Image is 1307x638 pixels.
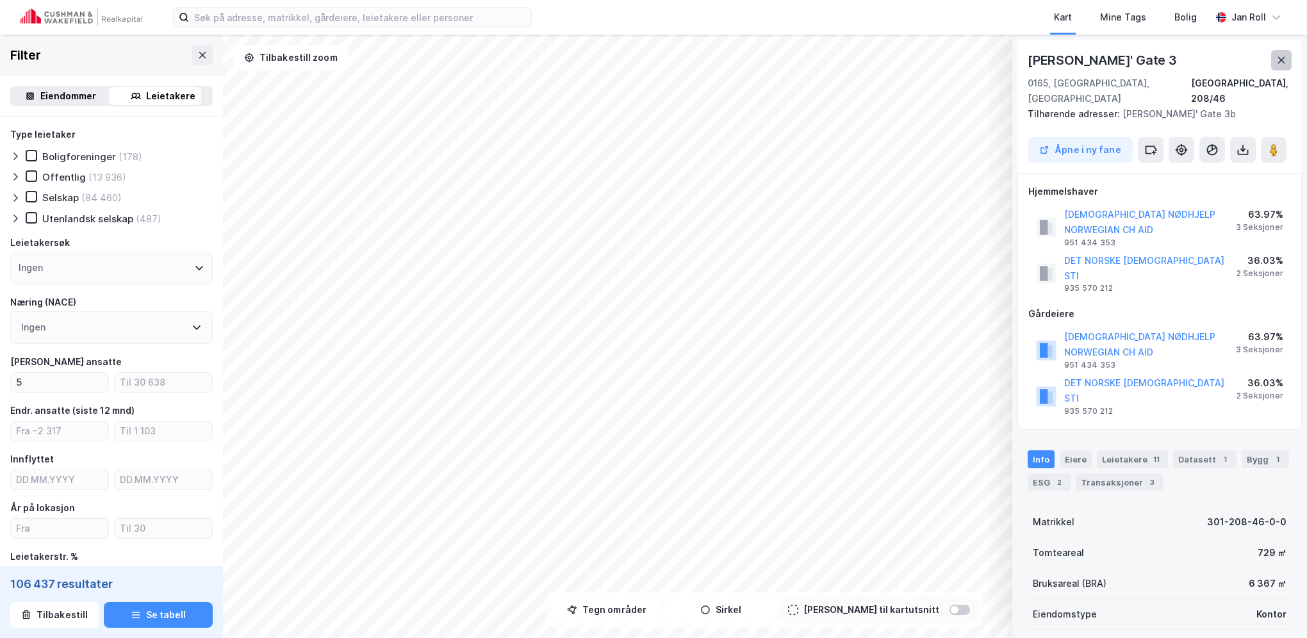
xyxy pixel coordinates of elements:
div: Mine Tags [1100,10,1146,25]
div: Eiendomstype [1033,607,1097,622]
input: Til 30 638 [115,373,212,392]
div: (84 460) [81,192,122,204]
button: Tilbakestill [10,602,99,628]
div: [PERSON_NAME]' Gate 3b [1028,106,1281,122]
button: Sirkel [666,597,775,623]
div: [PERSON_NAME] ansatte [10,354,122,370]
div: Matrikkel [1033,514,1074,530]
div: [PERSON_NAME]' Gate 3 [1028,50,1180,70]
div: 1 [1271,453,1284,466]
div: 301-208-46-0-0 [1207,514,1286,530]
div: Hjemmelshaver [1028,184,1291,199]
div: 36.03% [1237,253,1283,268]
div: (13 936) [88,171,126,183]
div: 951 434 353 [1064,238,1115,248]
div: Bruksareal (BRA) [1033,576,1106,591]
button: Åpne i ny fane [1028,137,1133,163]
div: Næring (NACE) [10,295,76,310]
button: Tegn områder [552,597,661,623]
img: cushman-wakefield-realkapital-logo.202ea83816669bd177139c58696a8fa1.svg [21,8,142,26]
div: Transaksjoner [1076,473,1163,491]
button: Se tabell [104,602,213,628]
div: Leietakere [146,88,195,104]
div: (178) [119,151,142,163]
div: Bolig [1174,10,1197,25]
div: 2 Seksjoner [1237,268,1283,279]
div: Eiendommer [40,88,96,104]
div: Leietakersøk [10,235,70,250]
div: Jan Roll [1231,10,1266,25]
div: Info [1028,450,1055,468]
input: Til 1 103 [115,421,212,441]
div: Filter [10,45,41,65]
div: Type leietaker [10,127,76,142]
div: Offentlig [42,171,86,183]
span: Tilhørende adresser: [1028,108,1122,119]
div: Tomteareal [1033,545,1084,560]
div: Ingen [21,320,45,335]
div: 106 437 resultater [10,577,213,592]
div: 3 Seksjoner [1236,222,1283,233]
div: 935 570 212 [1064,406,1113,416]
button: Tilbakestill zoom [233,45,349,70]
div: Selskap [42,192,79,204]
iframe: Chat Widget [1243,577,1307,638]
div: Bygg [1242,450,1289,468]
div: 2 [1053,476,1065,489]
input: Fra −2 317 [11,421,108,441]
div: 63.97% [1236,329,1283,345]
div: 3 [1146,476,1158,489]
input: Fra [11,519,108,538]
div: [GEOGRAPHIC_DATA], 208/46 [1191,76,1292,106]
input: Til 30 [115,519,212,538]
input: Søk på adresse, matrikkel, gårdeiere, leietakere eller personer [189,8,531,27]
div: 1 [1219,453,1231,466]
div: 951 434 353 [1064,360,1115,370]
div: 3 Seksjoner [1236,345,1283,355]
div: Kart [1054,10,1072,25]
input: DD.MM.YYYY [115,470,212,489]
div: 729 ㎡ [1258,545,1286,560]
div: 0165, [GEOGRAPHIC_DATA], [GEOGRAPHIC_DATA] [1028,76,1191,106]
div: 63.97% [1236,207,1283,222]
div: Datasett [1173,450,1237,468]
div: Ingen [19,260,43,275]
div: År på lokasjon [10,500,75,516]
div: Eiere [1060,450,1092,468]
div: Innflyttet [10,452,54,467]
div: 935 570 212 [1064,283,1113,293]
div: [PERSON_NAME] til kartutsnitt [803,602,939,618]
div: Kontrollprogram for chat [1243,577,1307,638]
div: 2 Seksjoner [1237,391,1283,401]
div: Leietakere [1097,450,1168,468]
div: Boligforeninger [42,151,116,163]
div: Gårdeiere [1028,306,1291,322]
div: Leietakerstr. % [10,549,78,564]
input: Fra 5 [11,373,108,392]
div: Endr. ansatte (siste 12 mnd) [10,403,135,418]
div: 36.03% [1237,375,1283,391]
div: (487) [136,213,161,225]
div: ESG [1028,473,1071,491]
div: 11 [1150,453,1163,466]
input: DD.MM.YYYY [11,470,108,489]
div: Utenlandsk selskap [42,213,133,225]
